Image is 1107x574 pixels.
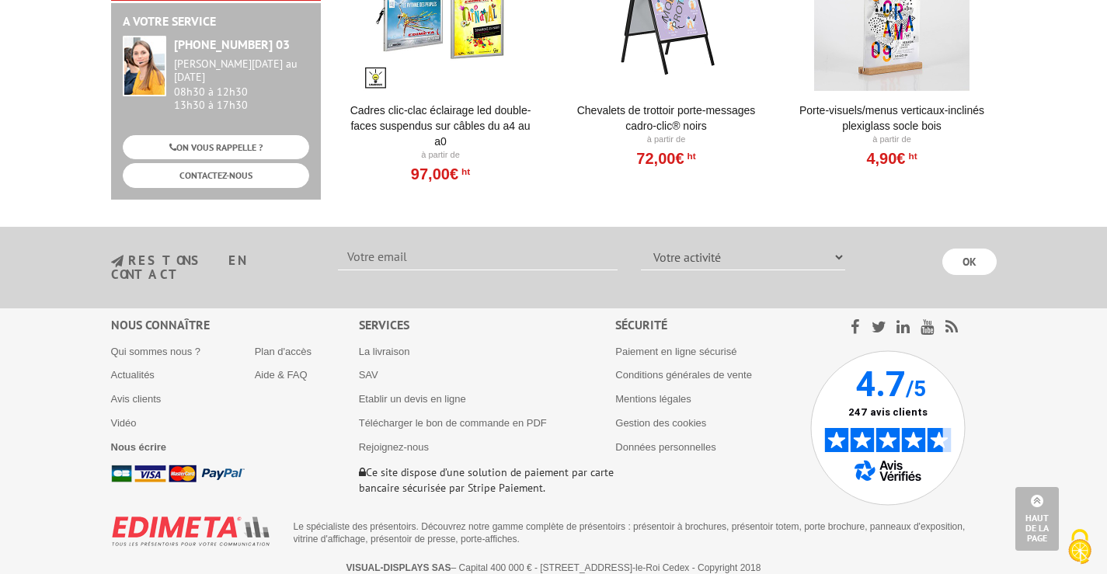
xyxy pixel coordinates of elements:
a: Données personnelles [615,441,715,453]
h3: restons en contact [111,254,315,281]
p: – Capital 400 000 € - [STREET_ADDRESS]-le-Roi Cedex - Copyright 2018 [125,562,983,573]
a: Mentions légales [615,393,691,405]
strong: VISUAL-DISPLAYS SAS [346,562,451,573]
sup: HT [905,151,917,162]
p: À partir de [796,134,988,146]
input: OK [942,249,997,275]
a: Vidéo [111,417,137,429]
a: Gestion des cookies [615,417,706,429]
h2: A votre service [123,15,309,29]
a: Nous écrire [111,441,167,453]
sup: HT [458,166,470,177]
img: widget-service.jpg [123,36,166,96]
div: Nous connaître [111,316,359,334]
img: newsletter.jpg [111,255,124,268]
div: Sécurité [615,316,810,334]
button: Cookies (fenêtre modale) [1053,521,1107,574]
a: Plan d'accès [255,346,312,357]
a: Chevalets de trottoir porte-messages Cadro-Clic® Noirs [570,103,762,134]
a: Etablir un devis en ligne [359,393,466,405]
div: Services [359,316,616,334]
a: Porte-Visuels/Menus verticaux-inclinés plexiglass socle bois [796,103,988,134]
p: Ce site dispose d’une solution de paiement par carte bancaire sécurisée par Stripe Paiement. [359,464,616,496]
p: À partir de [570,134,762,146]
p: Le spécialiste des présentoirs. Découvrez notre gamme complète de présentoirs : présentoir à broc... [294,520,985,545]
a: Conditions générales de vente [615,369,752,381]
div: [PERSON_NAME][DATE] au [DATE] [174,57,309,84]
a: ON VOUS RAPPELLE ? [123,135,309,159]
a: CONTACTEZ-NOUS [123,163,309,187]
input: Votre email [338,244,618,270]
a: SAV [359,369,378,381]
div: 08h30 à 12h30 13h30 à 17h30 [174,57,309,111]
a: Actualités [111,369,155,381]
a: 97,00€HT [411,169,470,179]
a: Qui sommes nous ? [111,346,201,357]
a: Télécharger le bon de commande en PDF [359,417,547,429]
a: 4,90€HT [866,154,917,163]
img: Cookies (fenêtre modale) [1060,527,1099,566]
p: À partir de [345,149,537,162]
a: Aide & FAQ [255,369,308,381]
sup: HT [684,151,696,162]
a: Haut de la page [1015,487,1059,551]
a: 72,00€HT [636,154,695,163]
a: Paiement en ligne sécurisé [615,346,736,357]
a: Avis clients [111,393,162,405]
a: La livraison [359,346,410,357]
a: Cadres clic-clac éclairage LED double-faces suspendus sur câbles du A4 au A0 [345,103,537,149]
a: Rejoignez-nous [359,441,429,453]
img: Avis Vérifiés - 4.7 sur 5 - 247 avis clients [810,350,966,506]
strong: [PHONE_NUMBER] 03 [174,37,290,52]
